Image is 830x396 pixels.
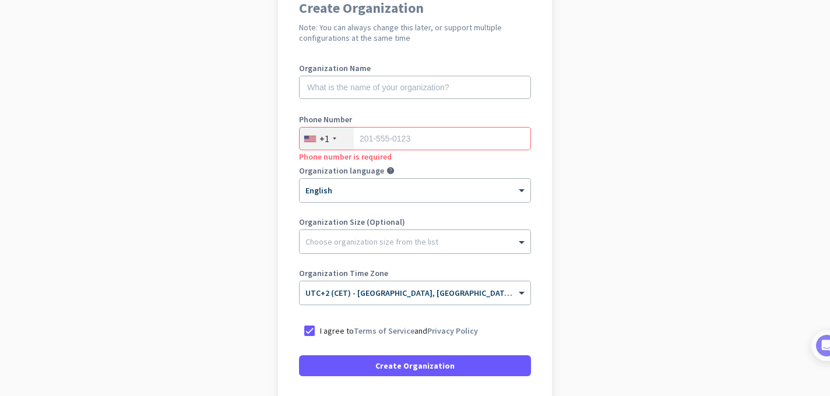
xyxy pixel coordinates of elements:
label: Organization Time Zone [299,269,531,277]
label: Organization language [299,167,384,175]
input: What is the name of your organization? [299,76,531,99]
a: Privacy Policy [427,326,478,336]
h2: Note: You can always change this later, or support multiple configurations at the same time [299,22,531,43]
h1: Create Organization [299,1,531,15]
label: Organization Size (Optional) [299,218,531,226]
input: 201-555-0123 [299,127,531,150]
label: Phone Number [299,115,531,123]
div: +1 [319,133,329,144]
span: Create Organization [375,360,455,372]
a: Terms of Service [354,326,414,336]
span: Phone number is required [299,151,392,162]
label: Organization Name [299,64,531,72]
p: I agree to and [320,325,478,337]
button: Create Organization [299,355,531,376]
i: help [386,167,395,175]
